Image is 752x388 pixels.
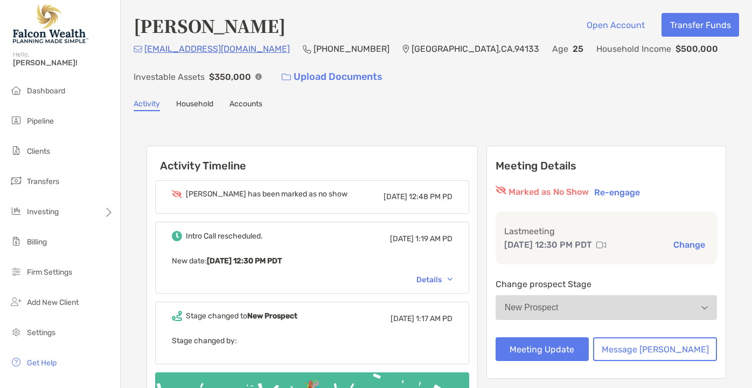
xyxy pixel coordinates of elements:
[27,177,59,186] span: Transfers
[390,234,414,243] span: [DATE]
[229,99,262,111] a: Accounts
[416,275,452,284] div: Details
[701,306,708,310] img: Open dropdown arrow
[303,45,311,53] img: Phone Icon
[10,174,23,187] img: transfers icon
[275,65,389,89] a: Upload Documents
[10,325,23,338] img: settings icon
[247,311,297,321] b: New Prospect
[255,73,262,80] img: Info Icon
[27,117,54,126] span: Pipeline
[10,205,23,217] img: investing icon
[207,256,282,266] b: [DATE] 12:30 PM PDT
[412,42,539,56] p: [GEOGRAPHIC_DATA] , CA , 94133
[282,73,291,81] img: button icon
[186,189,347,199] div: [PERSON_NAME] has been marked as no show
[10,114,23,127] img: pipeline icon
[144,42,290,56] p: [EMAIL_ADDRESS][DOMAIN_NAME]
[10,356,23,369] img: get-help icon
[10,144,23,157] img: clients icon
[134,13,286,38] h4: [PERSON_NAME]
[670,239,708,250] button: Change
[496,186,506,194] img: red eyr
[134,46,142,52] img: Email Icon
[27,358,57,367] span: Get Help
[10,265,23,278] img: firm-settings icon
[27,147,50,156] span: Clients
[591,186,643,199] button: Re-engage
[27,298,79,307] span: Add New Client
[134,99,160,111] a: Activity
[391,314,414,323] span: [DATE]
[314,42,389,56] p: [PHONE_NUMBER]
[27,207,59,216] span: Investing
[448,278,452,281] img: Chevron icon
[10,295,23,308] img: add_new_client icon
[147,146,477,172] h6: Activity Timeline
[186,232,263,241] div: Intro Call rescheduled.
[13,4,88,43] img: Falcon Wealth Planning Logo
[504,238,592,251] p: [DATE] 12:30 PM PDT
[384,192,407,201] span: [DATE]
[172,334,452,348] p: Stage changed by:
[134,70,205,84] p: Investable Assets
[402,45,409,53] img: Location Icon
[496,337,589,361] button: Meeting Update
[676,42,718,56] p: $500,000
[409,192,452,201] span: 12:48 PM PD
[172,254,452,268] p: New date :
[593,337,717,361] button: Message [PERSON_NAME]
[13,58,114,67] span: [PERSON_NAME]!
[552,42,568,56] p: Age
[662,13,739,37] button: Transfer Funds
[172,231,182,241] img: Event icon
[505,303,559,312] div: New Prospect
[172,311,182,321] img: Event icon
[176,99,213,111] a: Household
[596,241,606,249] img: communication type
[209,70,251,84] p: $350,000
[27,86,65,96] span: Dashboard
[596,42,671,56] p: Household Income
[496,295,717,320] button: New Prospect
[496,159,717,173] p: Meeting Details
[573,42,583,56] p: 25
[10,84,23,97] img: dashboard icon
[186,311,297,321] div: Stage changed to
[496,277,717,291] p: Change prospect Stage
[578,13,653,37] button: Open Account
[27,268,72,277] span: Firm Settings
[504,224,708,238] p: Last meeting
[416,314,452,323] span: 1:17 AM PD
[27,328,55,337] span: Settings
[10,235,23,248] img: billing icon
[415,234,452,243] span: 1:19 AM PD
[509,186,589,199] p: Marked as No Show
[172,190,182,198] img: Event icon
[27,237,47,247] span: Billing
